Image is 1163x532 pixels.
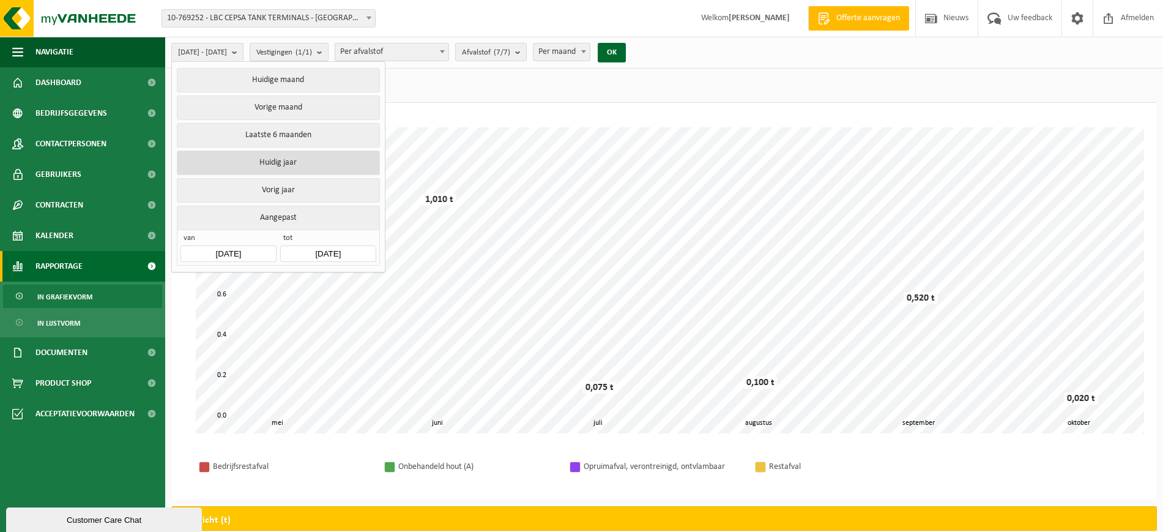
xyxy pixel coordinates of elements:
[335,43,448,61] span: Per afvalstof
[295,48,312,56] count: (1/1)
[398,459,557,474] div: Onbehandeld hout (A)
[462,43,510,62] span: Afvalstof
[35,129,106,159] span: Contactpersonen
[35,220,73,251] span: Kalender
[162,9,376,28] span: 10-769252 - LBC CEPSA TANK TERMINALS - ANTWERPEN
[455,43,527,61] button: Afvalstof(7/7)
[256,43,312,62] span: Vestigingen
[213,459,372,474] div: Bedrijfsrestafval
[598,43,626,62] button: OK
[533,43,590,61] span: Per maand
[180,233,276,245] span: van
[3,311,162,334] a: In lijstvorm
[171,43,243,61] button: [DATE] - [DATE]
[494,48,510,56] count: (7/7)
[584,459,743,474] div: Opruimafval, verontreinigd, ontvlambaar
[177,68,379,92] button: Huidige maand
[422,193,456,206] div: 1,010 t
[808,6,909,31] a: Offerte aanvragen
[177,96,379,120] button: Vorige maand
[729,13,790,23] strong: [PERSON_NAME]
[35,190,83,220] span: Contracten
[3,285,162,308] a: In grafiekvorm
[35,251,83,282] span: Rapportage
[177,206,379,230] button: Aangepast
[177,151,379,175] button: Huidig jaar
[177,123,379,148] button: Laatste 6 maanden
[35,368,91,399] span: Product Shop
[833,12,903,24] span: Offerte aanvragen
[250,43,329,61] button: Vestigingen(1/1)
[1064,392,1098,405] div: 0,020 t
[37,312,80,335] span: In lijstvorm
[280,233,376,245] span: tot
[35,37,73,67] span: Navigatie
[6,505,204,532] iframe: chat widget
[769,459,928,474] div: Restafval
[35,337,87,368] span: Documenten
[35,159,81,190] span: Gebruikers
[35,399,135,429] span: Acceptatievoorwaarden
[35,98,107,129] span: Bedrijfsgegevens
[162,10,375,27] span: 10-769252 - LBC CEPSA TANK TERMINALS - ANTWERPEN
[35,67,81,98] span: Dashboard
[177,178,379,203] button: Vorig jaar
[178,43,227,62] span: [DATE] - [DATE]
[37,285,92,309] span: In grafiekvorm
[904,292,938,304] div: 0,520 t
[743,377,778,389] div: 0,100 t
[335,43,449,61] span: Per afvalstof
[582,381,617,394] div: 0,075 t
